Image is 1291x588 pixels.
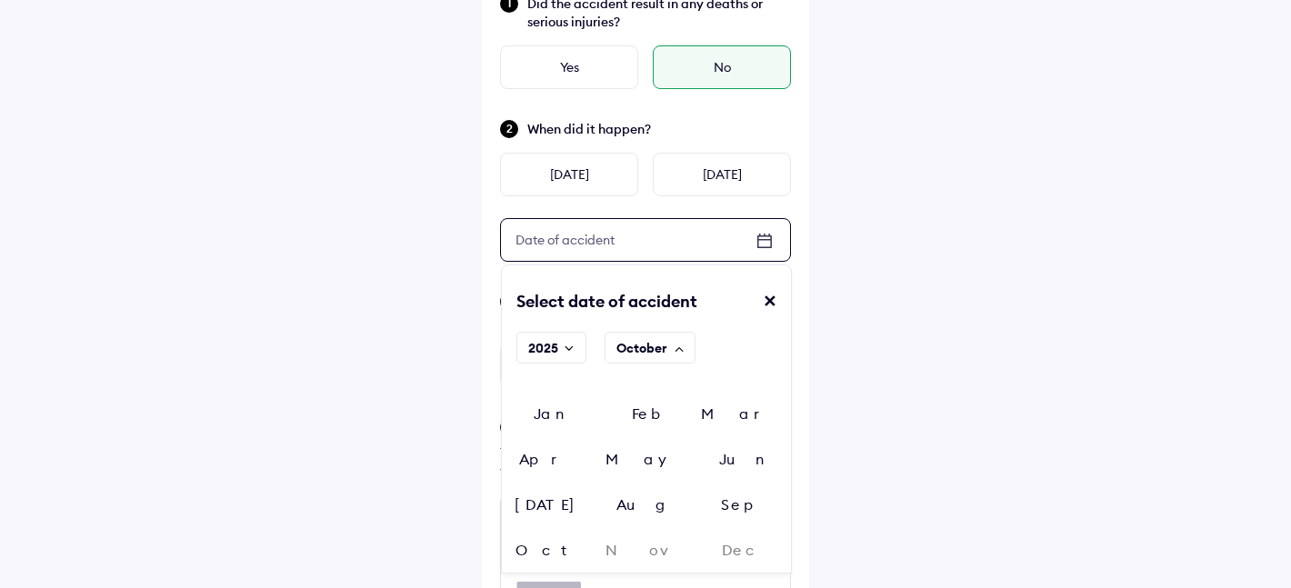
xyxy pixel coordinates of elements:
[598,400,695,427] div: Feb
[598,491,695,518] div: Aug
[501,224,629,256] div: Date of accident
[502,491,598,518] div: [DATE]
[616,339,667,357] div: October
[527,120,791,138] span: When did it happen?
[502,291,697,327] div: Select date of accident
[653,153,791,196] div: [DATE]
[502,445,598,473] div: Apr
[500,153,638,196] div: [DATE]
[695,445,791,473] div: Jun
[500,443,791,480] div: Tell us how the accident happened and which parts of your car were damaged to help us speed up yo...
[502,536,598,563] div: Oct
[500,344,638,387] div: Yes
[500,45,638,89] div: Yes
[653,45,791,89] div: No
[695,536,791,563] div: Dec
[598,445,695,473] div: May
[695,400,791,427] div: Mar
[502,400,598,427] div: Jan
[763,291,791,327] div: ✕
[695,491,791,518] div: Sep
[598,536,695,563] div: Nov
[528,339,558,357] div: 2025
